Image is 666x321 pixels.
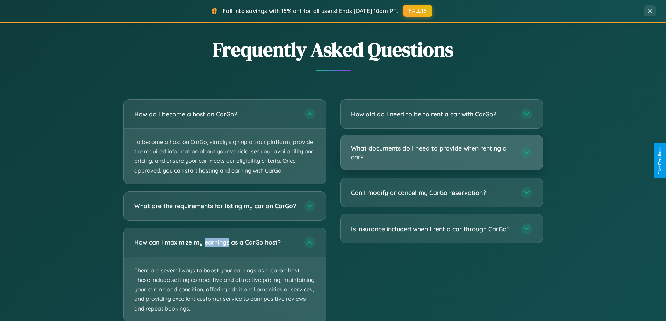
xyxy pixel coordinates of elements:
[351,225,514,233] h3: Is insurance included when I rent a car through CarGo?
[351,144,514,161] h3: What documents do I need to provide when renting a car?
[134,110,297,118] h3: How do I become a host on CarGo?
[223,7,398,14] span: Fall into savings with 15% off for all users! Ends [DATE] 10am PT.
[124,129,326,184] p: To become a host on CarGo, simply sign up on our platform, provide the required information about...
[134,202,297,210] h3: What are the requirements for listing my car on CarGo?
[134,238,297,247] h3: How can I maximize my earnings as a CarGo host?
[123,36,543,63] h2: Frequently Asked Questions
[351,110,514,118] h3: How old do I need to be to rent a car with CarGo?
[351,188,514,197] h3: Can I modify or cancel my CarGo reservation?
[403,5,432,17] button: FALL15
[658,146,663,175] div: Give Feedback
